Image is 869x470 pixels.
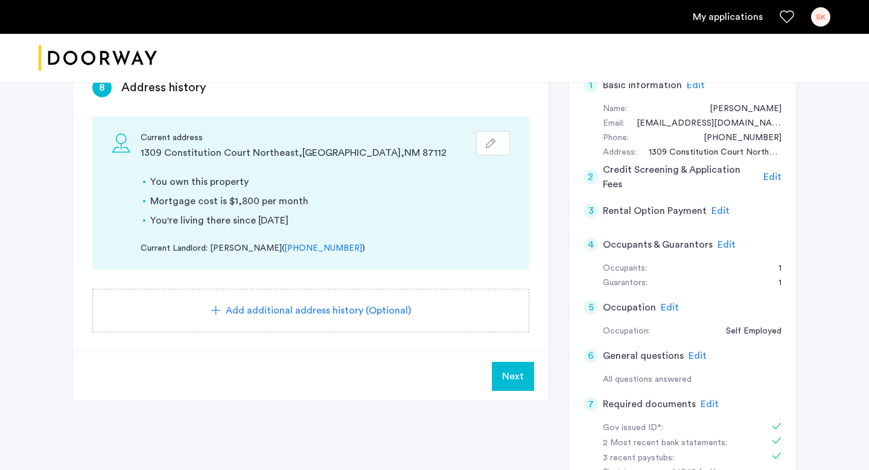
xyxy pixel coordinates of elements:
[711,206,730,216] span: Edit
[141,146,474,160] div: 1309 Constitution Court Northeast , [GEOGRAPHIC_DATA] , NM 87112
[121,79,206,96] h3: Address history
[603,163,759,192] h5: Credit Screening & Application Fees
[603,373,781,387] div: All questions answered
[603,436,755,451] div: 2 Most recent bank statements:
[603,451,755,466] div: 3 recent paystubs:
[766,262,781,276] div: 1
[39,36,157,81] a: Cazamio logo
[603,78,682,92] h5: Basic information
[284,242,362,255] a: [PHONE_NUMBER]
[692,131,781,146] div: +15054409497
[584,78,598,92] div: 1
[584,349,598,363] div: 6
[92,78,112,97] div: 8
[226,303,411,318] span: Add additional address history (Optional)
[141,242,510,255] div: Current Landlord: [PERSON_NAME] ( )
[502,369,524,384] span: Next
[780,10,794,24] a: Favorites
[698,102,781,117] div: Samir Kassicieh
[603,237,713,252] h5: Occupants & Guarantors
[584,300,598,315] div: 5
[492,362,534,391] button: Next
[603,102,627,117] div: Name:
[603,324,650,339] div: Occupation:
[693,10,763,24] a: My application
[584,397,598,411] div: 7
[603,349,684,363] h5: General questions
[603,262,647,276] div: Occupants:
[584,204,598,218] div: 3
[603,421,755,436] div: Gov issued ID*:
[718,240,736,249] span: Edit
[476,131,510,155] button: button
[625,117,781,131] div: christiank1994@yahoo.com
[701,399,719,409] span: Edit
[603,276,648,291] div: Guarantors:
[603,146,637,160] div: Address:
[603,300,656,315] h5: Occupation
[603,204,707,218] h5: Rental Option Payment
[150,194,510,208] li: Mortgage cost is $1,800 per month
[661,303,679,312] span: Edit
[714,324,781,339] div: Self Employed
[637,146,781,160] div: 1309 Constitution Court Northeast
[603,397,696,411] h5: Required documents
[766,276,781,291] div: 1
[687,80,705,90] span: Edit
[603,131,629,146] div: Phone:
[763,172,781,182] span: Edit
[39,36,157,81] img: logo
[150,213,510,228] li: You're living there since [DATE]
[811,7,830,27] div: SK
[141,131,474,146] div: Current address
[150,175,510,189] li: You own this property
[584,170,598,184] div: 2
[603,117,625,131] div: Email:
[689,351,707,361] span: Edit
[584,237,598,252] div: 4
